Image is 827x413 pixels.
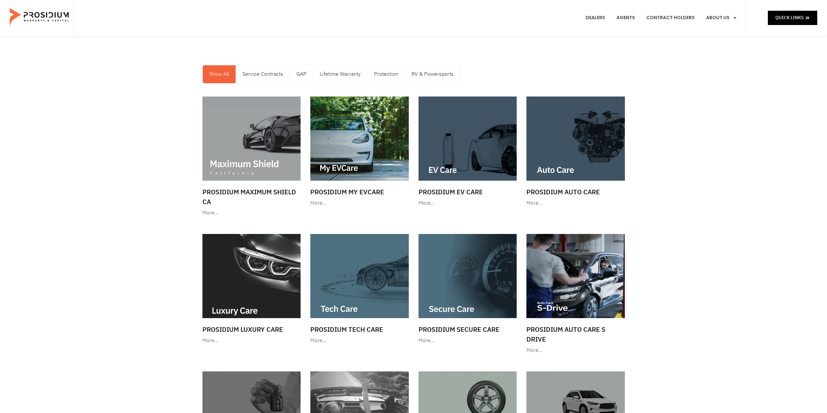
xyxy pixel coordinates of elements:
[526,346,625,355] div: More…
[526,199,625,208] div: More…
[581,6,610,30] a: Dealers
[415,231,520,349] a: Prosidium Secure Care More…
[775,14,804,22] span: Quick Links
[523,93,628,211] a: Prosidium Auto Care More…
[523,231,628,358] a: Prosidium Auto Care S Drive More…
[310,336,409,345] div: More…
[202,208,301,218] div: More…
[641,6,700,30] a: Contract Holders
[526,187,625,197] h3: Prosidium Auto Care
[310,187,409,197] h3: Prosidium My EVCare
[581,6,742,30] nav: Menu
[368,65,405,83] a: Protection
[405,65,460,83] a: RV & Powersports
[310,325,409,334] h3: Prosidium Tech Care
[701,6,742,30] a: About Us
[199,93,304,221] a: Prosidium Maximum Shield CA More…
[419,325,517,334] h3: Prosidium Secure Care
[307,231,412,349] a: Prosidium Tech Care More…
[419,336,517,345] div: More…
[203,65,460,83] nav: Menu
[419,199,517,208] div: More…
[526,325,625,344] h3: Prosidium Auto Care S Drive
[310,199,409,208] div: More…
[290,65,313,83] a: GAP
[202,187,301,207] h3: Prosidium Maximum Shield CA
[415,93,520,211] a: Prosidium EV Care More…
[202,325,301,334] h3: Prosidium Luxury Care
[612,6,640,30] a: Agents
[203,65,236,83] a: Show All
[199,231,304,349] a: Prosidium Luxury Care More…
[419,187,517,197] h3: Prosidium EV Care
[313,65,367,83] a: Lifetime Warranty
[202,336,301,345] div: More…
[768,11,817,25] a: Quick Links
[307,93,412,211] a: Prosidium My EVCare More…
[236,65,290,83] a: Service Contracts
